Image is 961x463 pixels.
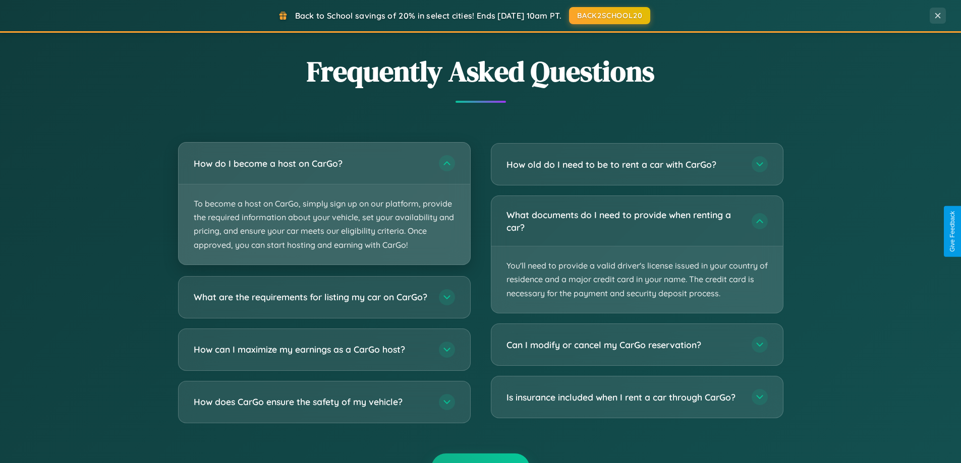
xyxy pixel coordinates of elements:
span: Back to School savings of 20% in select cities! Ends [DATE] 10am PT. [295,11,561,21]
h2: Frequently Asked Questions [178,52,783,91]
h3: How can I maximize my earnings as a CarGo host? [194,343,429,356]
h3: How old do I need to be to rent a car with CarGo? [506,158,742,171]
h3: What are the requirements for listing my car on CarGo? [194,291,429,303]
h3: How does CarGo ensure the safety of my vehicle? [194,395,429,408]
button: BACK2SCHOOL20 [569,7,650,24]
div: Give Feedback [949,211,956,252]
h3: How do I become a host on CarGo? [194,157,429,170]
p: To become a host on CarGo, simply sign up on our platform, provide the required information about... [179,184,470,264]
h3: What documents do I need to provide when renting a car? [506,209,742,233]
h3: Can I modify or cancel my CarGo reservation? [506,339,742,351]
h3: Is insurance included when I rent a car through CarGo? [506,391,742,404]
p: You'll need to provide a valid driver's license issued in your country of residence and a major c... [491,246,783,313]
